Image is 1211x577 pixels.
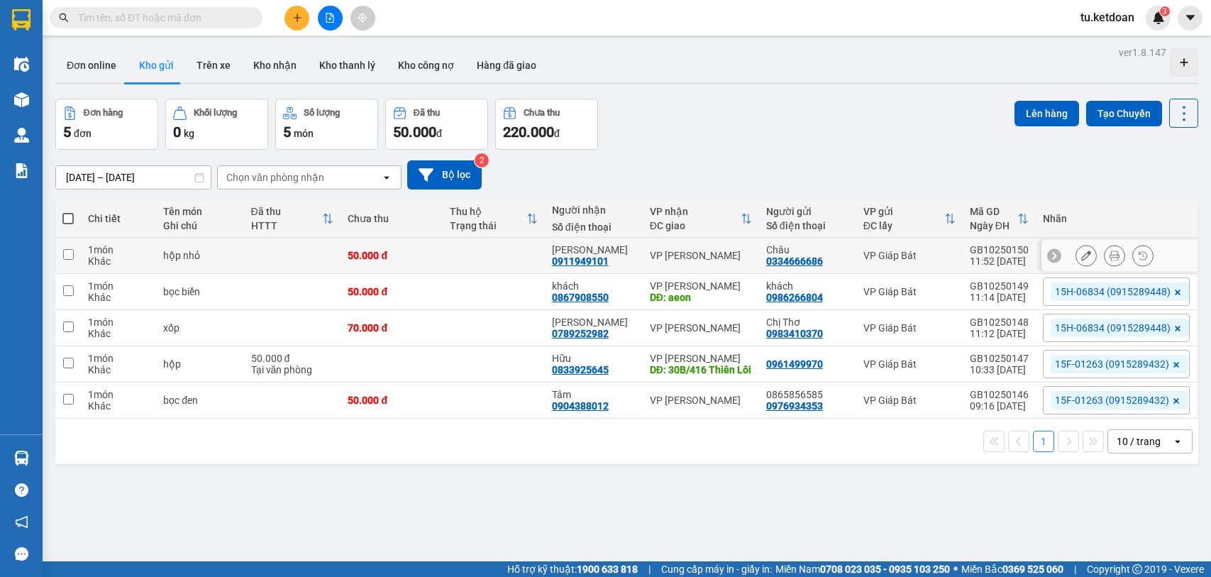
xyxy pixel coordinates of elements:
[524,108,560,118] div: Chưa thu
[863,322,956,334] div: VP Giáp Bát
[1184,11,1197,24] span: caret-down
[292,13,302,23] span: plus
[350,6,375,31] button: aim
[1170,48,1198,77] div: Tạo kho hàng mới
[970,220,1017,231] div: Ngày ĐH
[820,564,950,575] strong: 0708 023 035 - 0935 103 250
[650,280,752,292] div: VP [PERSON_NAME]
[1043,213,1190,224] div: Nhãn
[163,395,236,406] div: bọc đen
[661,561,772,577] span: Cung cấp máy in - giấy in:
[55,99,158,150] button: Đơn hàng5đơn
[766,280,849,292] div: khách
[88,255,149,267] div: Khác
[194,108,237,118] div: Khối lượng
[443,200,545,238] th: Toggle SortBy
[284,6,309,31] button: plus
[163,206,236,217] div: Tên món
[1178,6,1202,31] button: caret-down
[1055,394,1169,407] span: 15F-01263 (0915289432)
[1055,322,1171,334] span: 15H-06834 (0915289448)
[650,395,752,406] div: VP [PERSON_NAME]
[88,328,149,339] div: Khác
[650,220,741,231] div: ĐC giao
[863,250,956,261] div: VP Giáp Bát
[308,48,387,82] button: Kho thanh lý
[14,163,29,178] img: solution-icon
[294,128,314,139] span: món
[552,280,636,292] div: khách
[275,99,378,150] button: Số lượng5món
[552,317,636,328] div: Trần Hùng
[650,206,741,217] div: VP nhận
[78,10,245,26] input: Tìm tên, số ĐT hoặc mã đơn
[283,123,291,141] span: 5
[15,483,28,497] span: question-circle
[863,395,956,406] div: VP Giáp Bát
[650,250,752,261] div: VP [PERSON_NAME]
[863,206,944,217] div: VP gửi
[348,213,436,224] div: Chưa thu
[863,286,956,297] div: VP Giáp Bát
[1014,101,1079,126] button: Lên hàng
[348,322,436,334] div: 70.000 đ
[56,166,211,189] input: Select a date range.
[407,160,482,189] button: Bộ lọc
[242,48,308,82] button: Kho nhận
[766,389,849,400] div: 0865856585
[970,328,1029,339] div: 11:12 [DATE]
[88,400,149,412] div: Khác
[74,128,92,139] span: đơn
[226,170,324,185] div: Chọn văn phòng nhận
[552,400,609,412] div: 0904388012
[165,99,268,150] button: Khối lượng0kg
[325,13,335,23] span: file-add
[88,364,149,375] div: Khác
[1069,9,1146,26] span: tu.ketdoan
[503,123,554,141] span: 220.000
[554,128,560,139] span: đ
[450,220,526,231] div: Trạng thái
[970,244,1029,255] div: GB10250150
[55,48,128,82] button: Đơn online
[304,108,340,118] div: Số lượng
[1033,431,1054,452] button: 1
[970,364,1029,375] div: 10:33 [DATE]
[318,6,343,31] button: file-add
[961,561,1063,577] span: Miền Bắc
[14,57,29,72] img: warehouse-icon
[163,358,236,370] div: hộp
[1119,45,1166,60] div: ver 1.8.147
[766,358,823,370] div: 0961499970
[1002,564,1063,575] strong: 0369 525 060
[88,353,149,364] div: 1 món
[970,389,1029,400] div: GB10250146
[15,515,28,529] span: notification
[450,206,526,217] div: Thu hộ
[358,13,367,23] span: aim
[495,99,598,150] button: Chưa thu220.000đ
[648,561,651,577] span: |
[552,328,609,339] div: 0789252982
[173,123,181,141] span: 0
[387,48,465,82] button: Kho công nợ
[163,220,236,231] div: Ghi chú
[63,123,71,141] span: 5
[15,547,28,561] span: message
[863,358,956,370] div: VP Giáp Bát
[251,353,334,364] div: 50.000 đ
[251,364,334,375] div: Tại văn phòng
[88,244,149,255] div: 1 món
[381,172,392,183] svg: open
[1074,561,1076,577] span: |
[348,286,436,297] div: 50.000 đ
[953,566,958,572] span: ⚪️
[552,255,609,267] div: 0911949101
[59,13,69,23] span: search
[650,353,752,364] div: VP [PERSON_NAME]
[348,250,436,261] div: 50.000 đ
[88,389,149,400] div: 1 món
[1152,11,1165,24] img: icon-new-feature
[88,317,149,328] div: 1 món
[863,220,944,231] div: ĐC lấy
